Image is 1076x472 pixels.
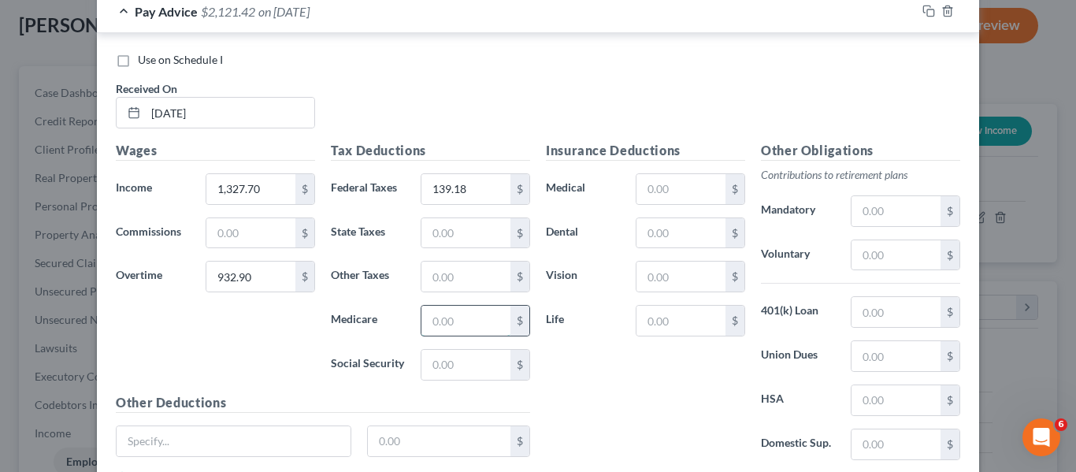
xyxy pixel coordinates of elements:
[116,393,530,413] h5: Other Deductions
[108,217,198,249] label: Commissions
[146,98,314,128] input: MM/DD/YYYY
[323,217,413,249] label: State Taxes
[538,261,628,292] label: Vision
[295,174,314,204] div: $
[295,262,314,292] div: $
[510,174,529,204] div: $
[510,306,529,336] div: $
[941,196,959,226] div: $
[852,297,941,327] input: 0.00
[116,180,152,194] span: Income
[941,297,959,327] div: $
[538,305,628,336] label: Life
[941,385,959,415] div: $
[368,426,511,456] input: 0.00
[636,174,725,204] input: 0.00
[725,306,744,336] div: $
[725,262,744,292] div: $
[138,53,223,66] span: Use on Schedule I
[206,262,295,292] input: 0.00
[538,217,628,249] label: Dental
[323,305,413,336] label: Medicare
[852,196,941,226] input: 0.00
[852,385,941,415] input: 0.00
[941,240,959,270] div: $
[323,261,413,292] label: Other Taxes
[761,167,960,183] p: Contributions to retirement plans
[206,218,295,248] input: 0.00
[117,426,351,456] input: Specify...
[331,141,530,161] h5: Tax Deductions
[761,141,960,161] h5: Other Obligations
[941,341,959,371] div: $
[852,240,941,270] input: 0.00
[852,341,941,371] input: 0.00
[753,385,843,416] label: HSA
[421,262,510,292] input: 0.00
[258,4,310,19] span: on [DATE]
[135,4,198,19] span: Pay Advice
[421,306,510,336] input: 0.00
[108,261,198,292] label: Overtime
[323,173,413,205] label: Federal Taxes
[941,429,959,459] div: $
[1022,418,1060,456] iframe: Intercom live chat
[201,4,255,19] span: $2,121.42
[725,218,744,248] div: $
[636,262,725,292] input: 0.00
[421,218,510,248] input: 0.00
[636,306,725,336] input: 0.00
[510,426,529,456] div: $
[753,340,843,372] label: Union Dues
[323,349,413,381] label: Social Security
[753,429,843,460] label: Domestic Sup.
[753,240,843,271] label: Voluntary
[206,174,295,204] input: 0.00
[636,218,725,248] input: 0.00
[295,218,314,248] div: $
[510,350,529,380] div: $
[421,350,510,380] input: 0.00
[116,141,315,161] h5: Wages
[1055,418,1067,431] span: 6
[852,429,941,459] input: 0.00
[753,296,843,328] label: 401(k) Loan
[753,195,843,227] label: Mandatory
[421,174,510,204] input: 0.00
[510,218,529,248] div: $
[116,82,177,95] span: Received On
[510,262,529,292] div: $
[725,174,744,204] div: $
[538,173,628,205] label: Medical
[546,141,745,161] h5: Insurance Deductions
